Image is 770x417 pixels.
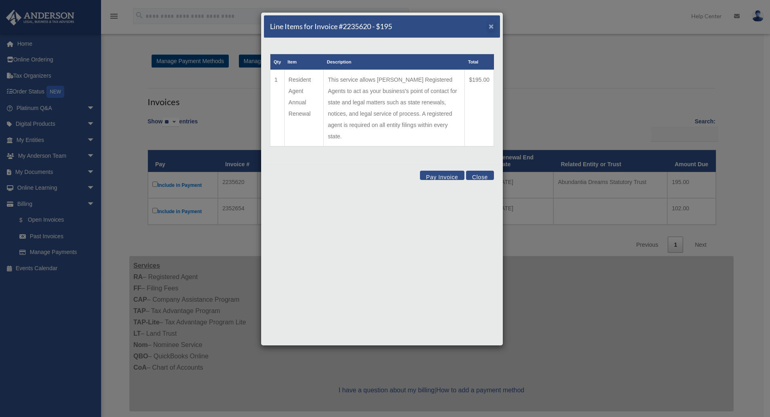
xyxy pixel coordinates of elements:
button: Pay Invoice [420,171,464,180]
th: Item [284,54,323,70]
button: Close [466,171,494,180]
th: Description [324,54,465,70]
span: × [489,21,494,31]
td: 1 [270,70,285,147]
td: Resident Agent Annual Renewal [284,70,323,147]
th: Total [465,54,494,70]
td: This service allows [PERSON_NAME] Registered Agents to act as your business's point of contact fo... [324,70,465,147]
h5: Line Items for Invoice #2235620 - $195 [270,21,392,32]
button: Close [489,22,494,30]
th: Qty [270,54,285,70]
td: $195.00 [465,70,494,147]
